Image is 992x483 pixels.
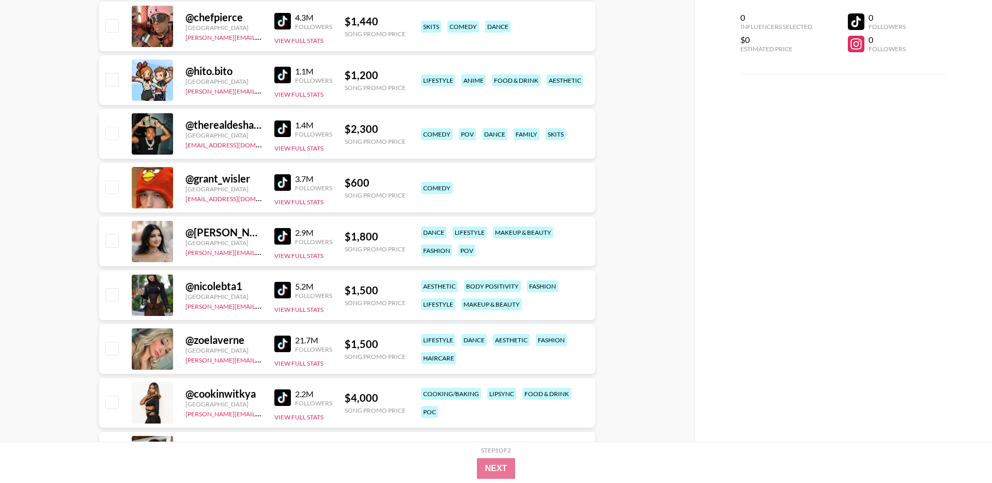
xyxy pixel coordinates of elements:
div: fashion [536,334,567,346]
div: comedy [421,182,453,194]
div: fashion [421,245,452,256]
a: [PERSON_NAME][EMAIL_ADDRESS][DOMAIN_NAME] [185,354,338,364]
a: [PERSON_NAME][EMAIL_ADDRESS][DOMAIN_NAME] [185,85,338,95]
div: lifestyle [421,74,455,86]
div: Song Promo Price [345,30,406,38]
div: 2.9M [295,228,332,238]
div: anime [461,74,486,86]
div: @ therealdeshaefrost [185,118,262,131]
button: View Full Stats [274,252,323,260]
div: Followers [295,399,332,407]
div: Song Promo Price [345,138,406,145]
img: TikTok [274,336,291,352]
div: $0 [740,35,812,45]
div: Step 1 of 2 [481,446,511,454]
div: Followers [295,184,332,192]
a: [PERSON_NAME][EMAIL_ADDRESS][DOMAIN_NAME] [185,408,338,418]
div: aesthetic [421,280,458,292]
div: pov [458,245,475,256]
div: poc [421,406,438,418]
div: makeup & beauty [461,298,522,310]
img: TikTok [274,67,291,83]
div: food & drink [522,388,571,400]
div: [GEOGRAPHIC_DATA] [185,239,262,247]
img: TikTok [274,174,291,191]
div: comedy [447,21,479,33]
div: Song Promo Price [345,406,406,414]
div: lifestyle [421,334,455,346]
div: Followers [869,45,906,53]
div: skits [421,21,441,33]
div: dance [485,21,510,33]
div: @ nicolebta1 [185,280,262,293]
div: Followers [295,345,332,353]
div: dance [461,334,487,346]
div: aesthetic [493,334,530,346]
div: comedy [421,128,453,140]
button: Next [477,458,516,479]
div: $ 1,200 [345,69,406,82]
a: [PERSON_NAME][EMAIL_ADDRESS][DOMAIN_NAME] [185,300,338,310]
div: family [514,128,539,140]
div: @ grant_wisler [185,172,262,185]
div: 3.7M [295,174,332,184]
div: @ zoelaverne [185,334,262,346]
div: [GEOGRAPHIC_DATA] [185,346,262,354]
div: $ 1,440 [345,15,406,28]
div: 0 [740,12,812,23]
button: View Full Stats [274,359,323,367]
img: TikTok [274,13,291,29]
div: dance [482,128,507,140]
div: Followers [295,238,332,246]
button: View Full Stats [274,37,323,44]
div: Followers [295,23,332,31]
div: Followers [295,292,332,299]
button: View Full Stats [274,198,323,206]
a: [EMAIL_ADDRESS][DOMAIN_NAME] [185,139,289,149]
div: $ 600 [345,176,406,189]
div: lifestyle [453,227,487,238]
div: 0 [869,12,906,23]
div: @ chefpierce [185,11,262,24]
div: 2.2M [295,389,332,399]
a: [PERSON_NAME][EMAIL_ADDRESS][DOMAIN_NAME] [185,32,338,41]
div: $ 1,500 [345,284,406,297]
div: makeup & beauty [493,227,553,238]
div: Followers [295,77,332,84]
div: Followers [295,130,332,138]
div: Song Promo Price [345,84,406,92]
div: Song Promo Price [345,191,406,199]
iframe: Drift Widget Chat Controller [940,431,980,471]
div: [GEOGRAPHIC_DATA] [185,131,262,139]
div: pov [459,128,476,140]
div: @ bkleaan [185,441,262,454]
div: $ 1,500 [345,338,406,351]
div: haircare [421,352,456,364]
div: 1.1M [295,66,332,77]
div: 5.2M [295,281,332,292]
button: View Full Stats [274,413,323,421]
img: TikTok [274,282,291,298]
div: fashion [527,280,558,292]
img: TikTok [274,120,291,137]
div: lipsync [487,388,516,400]
div: [GEOGRAPHIC_DATA] [185,24,262,32]
div: food & drink [492,74,540,86]
div: Song Promo Price [345,245,406,253]
div: 21.7M [295,335,332,345]
div: Followers [869,23,906,31]
div: cooking/baking [421,388,481,400]
div: aesthetic [547,74,583,86]
div: 4.3M [295,12,332,23]
div: $ 2,300 [345,123,406,135]
img: TikTok [274,389,291,406]
div: @ cookinwitkya [185,387,262,400]
div: Influencers Selected [740,23,812,31]
a: [EMAIL_ADDRESS][DOMAIN_NAME] [185,193,289,203]
div: [GEOGRAPHIC_DATA] [185,78,262,85]
div: Song Promo Price [345,353,406,360]
div: 1.4M [295,120,332,130]
div: @ hito.bito [185,65,262,78]
div: $ 1,800 [345,230,406,243]
div: @ [PERSON_NAME].reghuram [185,226,262,239]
